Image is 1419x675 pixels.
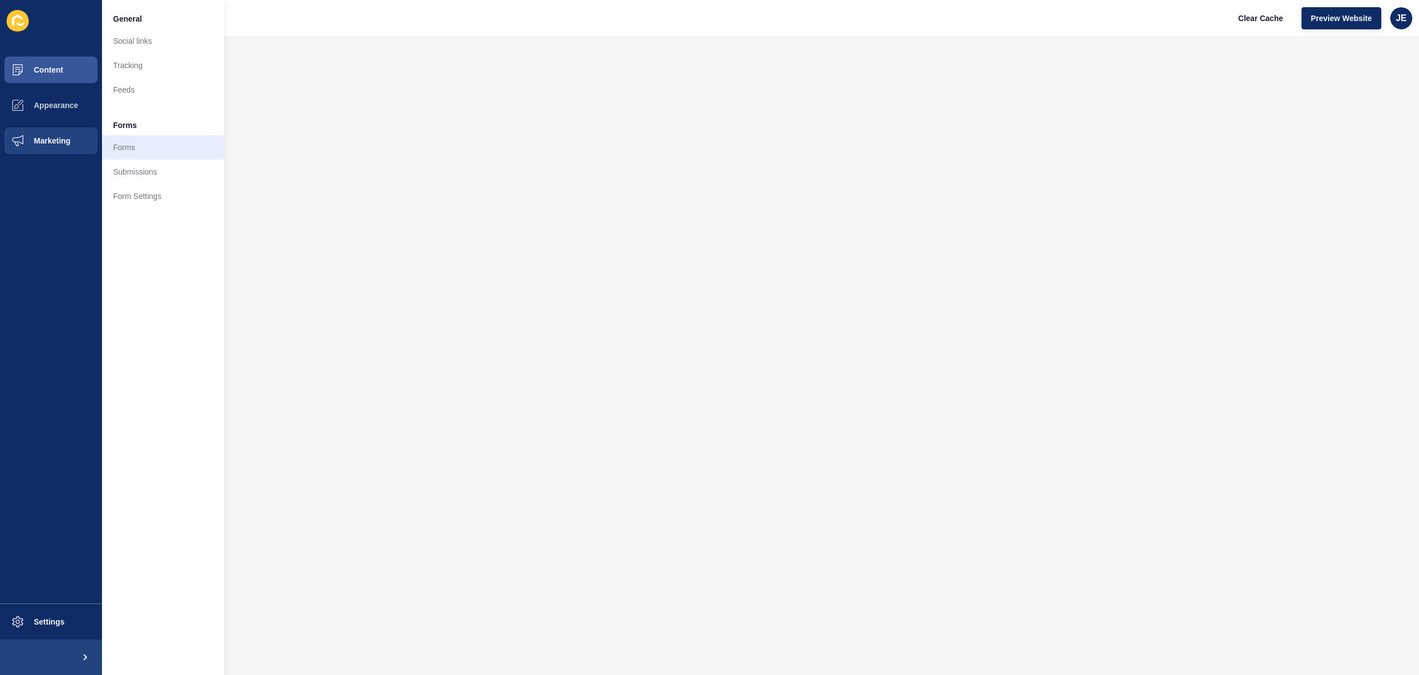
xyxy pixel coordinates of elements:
a: Submissions [102,160,224,184]
a: Social links [102,29,224,53]
span: Clear Cache [1238,13,1283,24]
a: Feeds [102,78,224,102]
span: JE [1396,13,1407,24]
a: Forms [102,135,224,160]
span: Forms [113,120,137,131]
button: Preview Website [1301,7,1381,29]
button: Clear Cache [1229,7,1293,29]
span: Preview Website [1311,13,1372,24]
a: Form Settings [102,184,224,208]
span: General [113,13,142,24]
a: Tracking [102,53,224,78]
